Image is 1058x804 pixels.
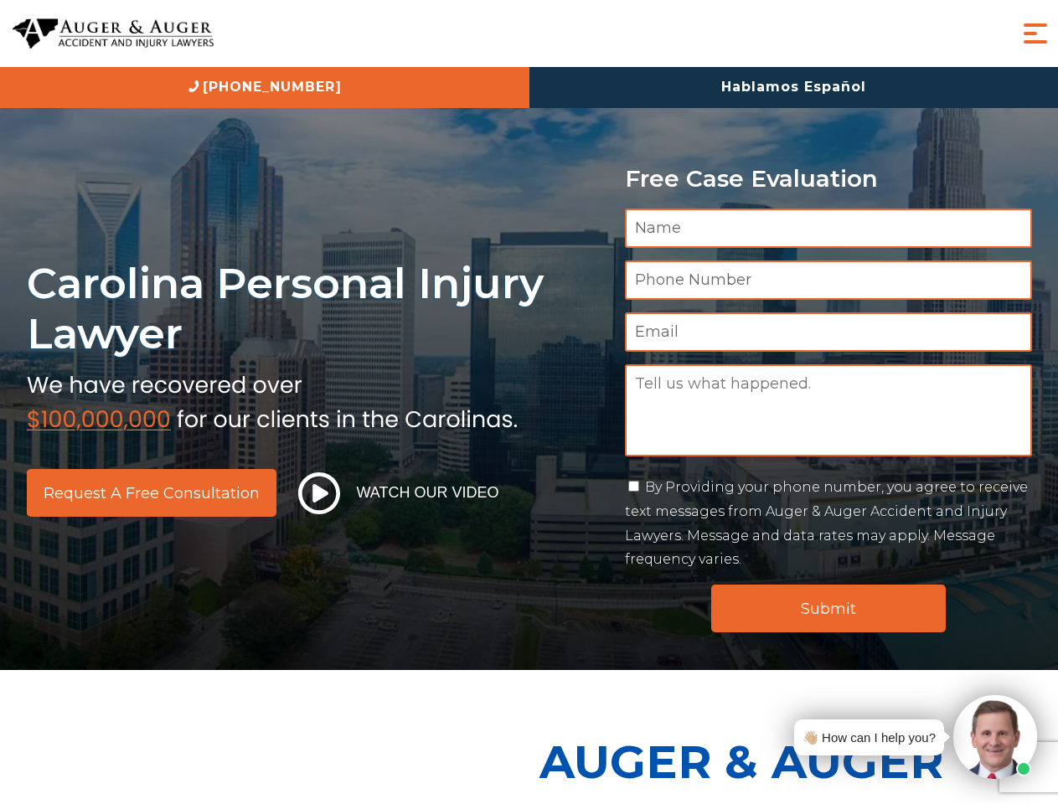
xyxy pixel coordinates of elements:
[293,472,504,515] button: Watch Our Video
[625,312,1032,352] input: Email
[625,209,1032,248] input: Name
[625,479,1028,567] label: By Providing your phone number, you agree to receive text messages from Auger & Auger Accident an...
[953,695,1037,779] img: Intaker widget Avatar
[711,585,946,632] input: Submit
[803,726,936,749] div: 👋🏼 How can I help you?
[27,368,518,431] img: sub text
[27,258,605,359] h1: Carolina Personal Injury Lawyer
[625,166,1032,192] p: Free Case Evaluation
[27,469,276,517] a: Request a Free Consultation
[625,260,1032,300] input: Phone Number
[44,486,260,501] span: Request a Free Consultation
[13,18,214,49] img: Auger & Auger Accident and Injury Lawyers Logo
[539,720,1049,803] p: Auger & Auger
[1019,17,1052,50] button: Menu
